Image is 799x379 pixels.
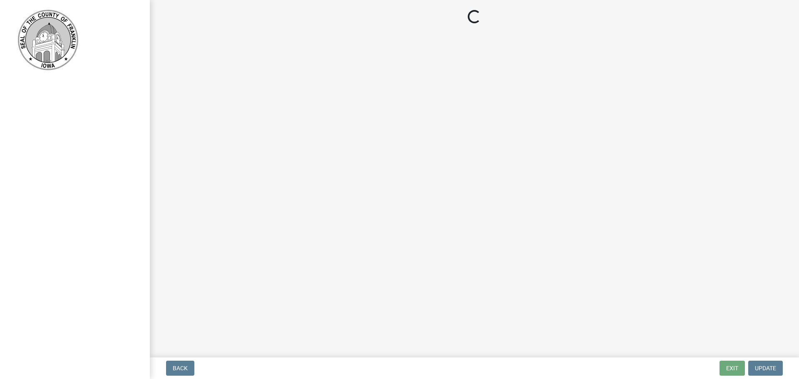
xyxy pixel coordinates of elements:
img: Franklin County, Iowa [17,9,79,71]
span: Back [173,365,188,372]
button: Exit [720,361,745,376]
span: Update [755,365,776,372]
button: Back [166,361,194,376]
button: Update [748,361,783,376]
